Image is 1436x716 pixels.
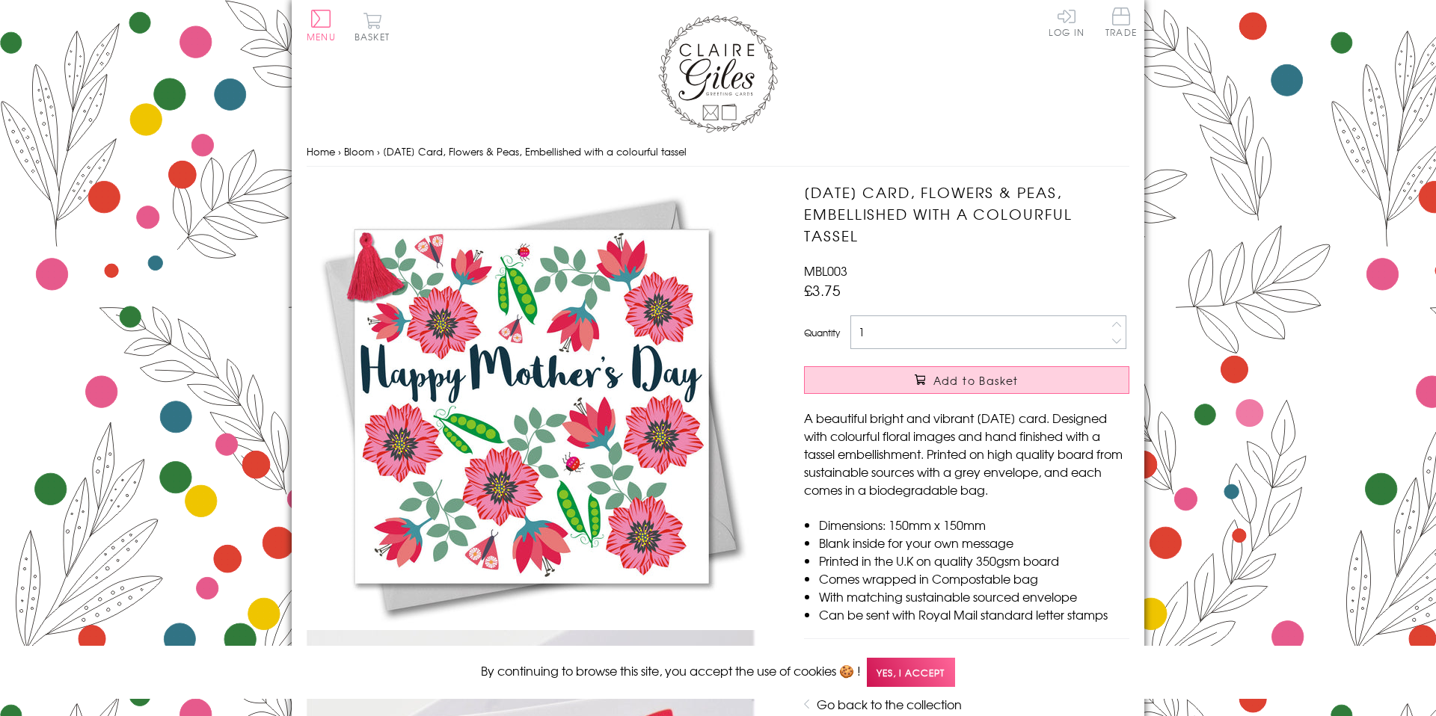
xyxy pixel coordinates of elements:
[352,12,393,41] button: Basket
[344,144,374,158] a: Bloom
[804,182,1129,246] h1: [DATE] Card, Flowers & Peas, Embellished with a colourful tassel
[307,30,336,43] span: Menu
[1105,7,1137,40] a: Trade
[804,326,840,339] label: Quantity
[804,262,847,280] span: MBL003
[1105,7,1137,37] span: Trade
[819,605,1129,623] li: Can be sent with Royal Mail standard letter stamps
[658,15,778,133] img: Claire Giles Greetings Cards
[819,552,1129,570] li: Printed in the U.K on quality 350gsm board
[377,144,380,158] span: ›
[819,516,1129,534] li: Dimensions: 150mm x 150mm
[383,144,687,158] span: [DATE] Card, Flowers & Peas, Embellished with a colourful tassel
[933,373,1019,388] span: Add to Basket
[817,695,962,713] a: Go back to the collection
[804,366,1129,394] button: Add to Basket
[307,182,755,630] img: Mother's Day Card, Flowers & Peas, Embellished with a colourful tassel
[307,144,335,158] a: Home
[338,144,341,158] span: ›
[867,658,955,687] span: Yes, I accept
[819,534,1129,552] li: Blank inside for your own message
[307,10,336,41] button: Menu
[819,587,1129,605] li: With matching sustainable sourced envelope
[307,137,1129,167] nav: breadcrumbs
[819,570,1129,587] li: Comes wrapped in Compostable bag
[804,280,841,300] span: £3.75
[804,409,1129,499] p: A beautiful bright and vibrant [DATE] card. Designed with colourful floral images and hand finish...
[1049,7,1084,37] a: Log In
